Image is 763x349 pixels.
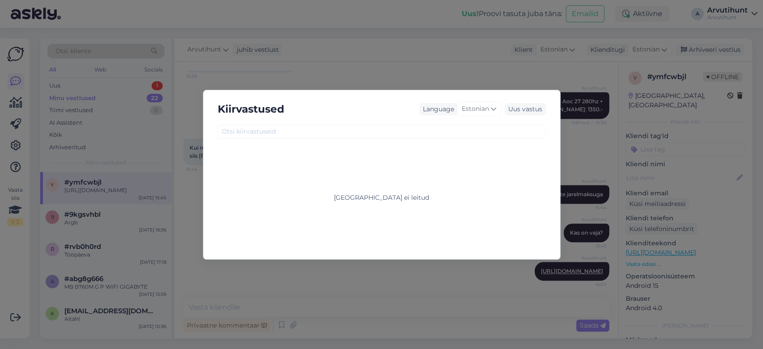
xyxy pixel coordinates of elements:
div: Language [419,105,454,114]
div: [GEOGRAPHIC_DATA] ei leitud [334,193,429,202]
input: Otsi kiirvastuseid [218,125,546,139]
h5: Kiirvastused [218,101,284,118]
span: Estonian [462,104,489,114]
div: Uus vastus [505,103,546,115]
